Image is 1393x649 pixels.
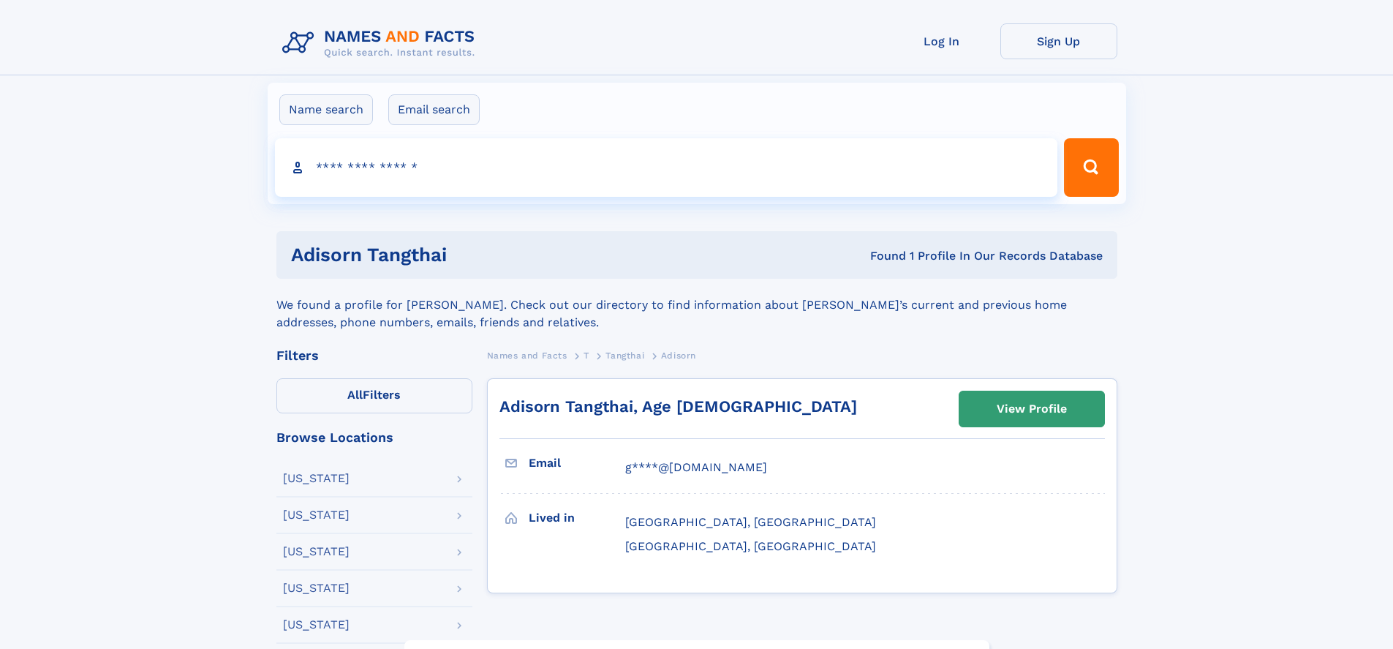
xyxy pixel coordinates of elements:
[388,94,480,125] label: Email search
[625,515,876,529] span: [GEOGRAPHIC_DATA], [GEOGRAPHIC_DATA]
[275,138,1058,197] input: search input
[883,23,1000,59] a: Log In
[1064,138,1118,197] button: Search Button
[276,23,487,63] img: Logo Names and Facts
[276,349,472,362] div: Filters
[658,248,1103,264] div: Found 1 Profile In Our Records Database
[276,431,472,444] div: Browse Locations
[584,346,589,364] a: T
[529,506,625,530] h3: Lived in
[997,392,1067,426] div: View Profile
[283,473,350,484] div: [US_STATE]
[283,619,350,631] div: [US_STATE]
[499,397,857,416] a: Adisorn Tangthai, Age [DEMOGRAPHIC_DATA]
[1000,23,1117,59] a: Sign Up
[529,451,625,476] h3: Email
[276,279,1117,331] div: We found a profile for [PERSON_NAME]. Check out our directory to find information about [PERSON_N...
[283,582,350,594] div: [US_STATE]
[605,346,644,364] a: Tangthai
[291,246,659,264] h1: Adisorn Tangthai
[347,388,363,402] span: All
[959,391,1104,427] a: View Profile
[283,509,350,521] div: [US_STATE]
[279,94,373,125] label: Name search
[276,378,472,413] label: Filters
[605,350,644,361] span: Tangthai
[283,546,350,558] div: [US_STATE]
[625,539,876,553] span: [GEOGRAPHIC_DATA], [GEOGRAPHIC_DATA]
[487,346,567,364] a: Names and Facts
[584,350,589,361] span: T
[661,350,696,361] span: Adisorn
